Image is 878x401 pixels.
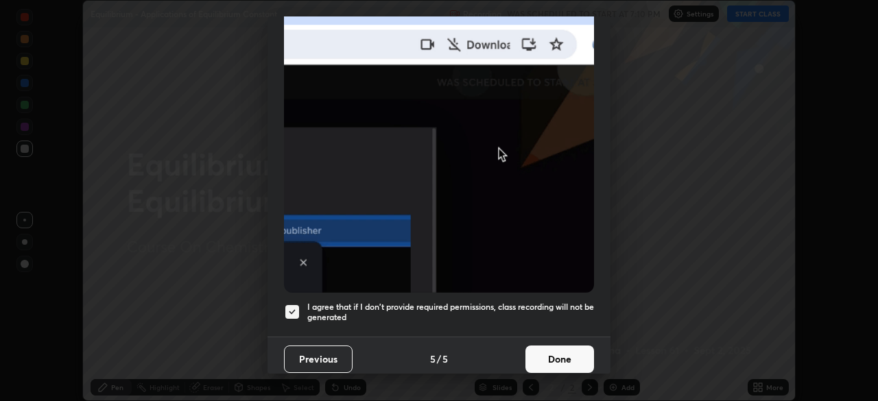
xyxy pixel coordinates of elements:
[284,345,353,373] button: Previous
[525,345,594,373] button: Done
[430,352,436,366] h4: 5
[437,352,441,366] h4: /
[442,352,448,366] h4: 5
[307,302,594,323] h5: I agree that if I don't provide required permissions, class recording will not be generated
